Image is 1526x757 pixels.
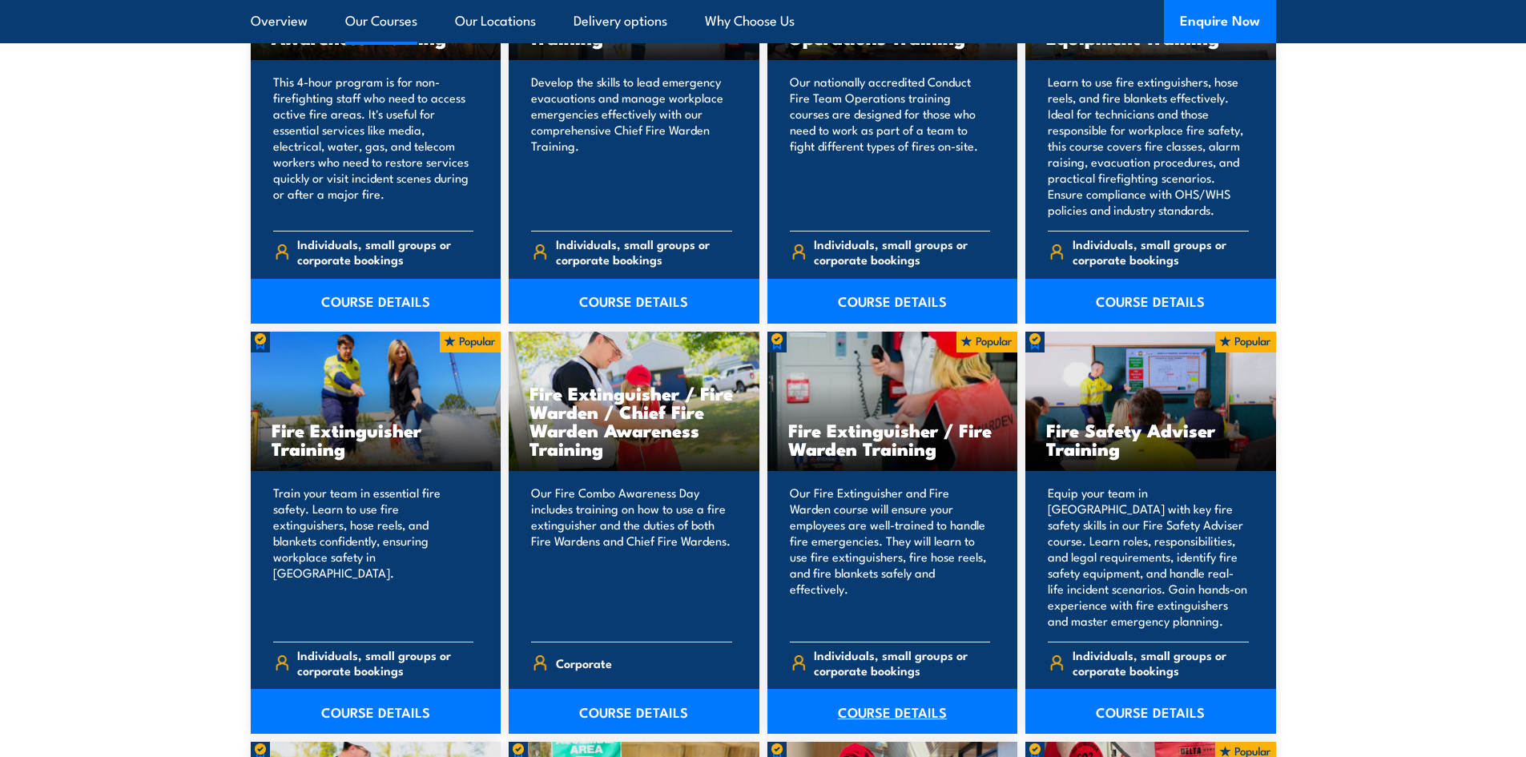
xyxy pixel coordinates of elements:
[1073,647,1249,678] span: Individuals, small groups or corporate bookings
[529,384,739,457] h3: Fire Extinguisher / Fire Warden / Chief Fire Warden Awareness Training
[297,236,473,267] span: Individuals, small groups or corporate bookings
[790,485,991,629] p: Our Fire Extinguisher and Fire Warden course will ensure your employees are well-trained to handl...
[272,10,481,46] h3: [PERSON_NAME] Fire Awareness Training
[556,236,732,267] span: Individuals, small groups or corporate bookings
[814,647,990,678] span: Individuals, small groups or corporate bookings
[1048,485,1249,629] p: Equip your team in [GEOGRAPHIC_DATA] with key fire safety skills in our Fire Safety Adviser cours...
[767,689,1018,734] a: COURSE DETAILS
[1025,689,1276,734] a: COURSE DETAILS
[251,689,501,734] a: COURSE DETAILS
[790,74,991,218] p: Our nationally accredited Conduct Fire Team Operations training courses are designed for those wh...
[788,10,997,46] h3: Conduct Fire Team Operations Training
[767,279,1018,324] a: COURSE DETAILS
[531,74,732,218] p: Develop the skills to lead emergency evacuations and manage workplace emergencies effectively wit...
[273,485,474,629] p: Train your team in essential fire safety. Learn to use fire extinguishers, hose reels, and blanke...
[1046,421,1255,457] h3: Fire Safety Adviser Training
[788,421,997,457] h3: Fire Extinguisher / Fire Warden Training
[531,485,732,629] p: Our Fire Combo Awareness Day includes training on how to use a fire extinguisher and the duties o...
[1048,74,1249,218] p: Learn to use fire extinguishers, hose reels, and fire blankets effectively. Ideal for technicians...
[1025,279,1276,324] a: COURSE DETAILS
[509,279,759,324] a: COURSE DETAILS
[509,689,759,734] a: COURSE DETAILS
[251,279,501,324] a: COURSE DETAILS
[556,650,612,675] span: Corporate
[529,10,739,46] h3: Chief Fire Warden Training
[814,236,990,267] span: Individuals, small groups or corporate bookings
[272,421,481,457] h3: Fire Extinguisher Training
[1073,236,1249,267] span: Individuals, small groups or corporate bookings
[297,647,473,678] span: Individuals, small groups or corporate bookings
[273,74,474,218] p: This 4-hour program is for non-firefighting staff who need to access active fire areas. It's usef...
